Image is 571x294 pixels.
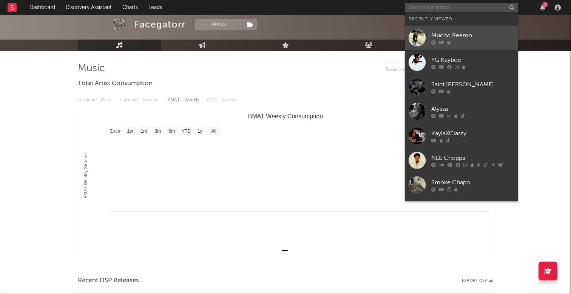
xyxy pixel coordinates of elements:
[542,2,548,8] div: 2
[127,129,133,134] text: 1w
[405,50,518,75] a: YG Kayboe
[405,3,518,12] input: Search for artists
[431,178,514,187] div: Smoke Chapo
[431,104,514,113] div: Alyssa
[141,129,147,134] text: 1m
[78,276,139,285] span: Recent DSP Releases
[405,124,518,148] a: KaylaXClassy
[405,75,518,99] a: Saint [PERSON_NAME]
[169,129,175,134] text: 6m
[405,197,518,222] a: Yc ThirtyFirst
[78,110,493,261] svg: BMAT Weekly Consumption
[248,113,323,119] text: BMAT Weekly Consumption
[540,5,545,11] button: 2
[405,26,518,50] a: Mucho Reemo
[155,129,161,134] text: 3m
[195,19,242,30] button: Track
[405,173,518,197] a: Smoke Chapo
[431,31,514,40] div: Mucho Reemo
[110,129,122,134] text: Zoom
[409,15,514,24] div: Recently Viewed
[431,153,514,162] div: NLE Choppa
[405,99,518,124] a: Alyssa
[431,55,514,64] div: YG Kayboe
[211,129,216,134] text: All
[198,129,202,134] text: 1y
[83,152,88,199] text: BMAT Weekly Streams
[405,148,518,173] a: NLE Choppa
[134,19,185,30] div: Facegatorr
[431,80,514,89] div: Saint [PERSON_NAME]
[462,279,493,283] button: Export CSV
[431,129,514,138] div: KaylaXClassy
[182,129,191,134] text: YTD
[78,79,153,88] span: Total Artist Consumption
[382,67,462,73] input: Search by song name or URL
